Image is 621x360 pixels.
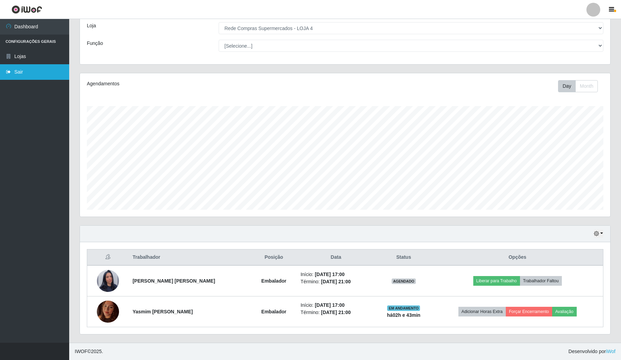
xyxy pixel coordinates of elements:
div: Toolbar with button groups [558,80,603,92]
span: © 2025 . [75,348,103,355]
span: AGENDADO [392,278,416,284]
time: [DATE] 17:00 [315,302,345,308]
a: iWof [606,349,615,354]
strong: há 02 h e 43 min [387,312,421,318]
span: IWOF [75,349,88,354]
th: Data [296,249,376,266]
li: Término: [301,278,372,285]
label: Loja [87,22,96,29]
li: Término: [301,309,372,316]
img: 1743243818079.jpeg [97,261,119,301]
li: Início: [301,302,372,309]
li: Início: [301,271,372,278]
button: Adicionar Horas Extra [458,307,506,316]
strong: Embalador [261,278,286,284]
time: [DATE] 21:00 [321,310,351,315]
label: Função [87,40,103,47]
time: [DATE] 21:00 [321,279,351,284]
strong: [PERSON_NAME] [PERSON_NAME] [133,278,215,284]
th: Opções [432,249,603,266]
strong: Yasmim [PERSON_NAME] [133,309,193,314]
div: Agendamentos [87,80,296,87]
th: Posição [251,249,296,266]
button: Liberar para Trabalho [473,276,520,286]
th: Trabalhador [128,249,251,266]
img: CoreUI Logo [11,5,42,14]
th: Status [375,249,432,266]
button: Day [558,80,576,92]
button: Avaliação [552,307,577,316]
div: First group [558,80,598,92]
time: [DATE] 17:00 [315,272,345,277]
img: 1751159400475.jpeg [97,297,119,326]
button: Month [575,80,598,92]
span: Desenvolvido por [568,348,615,355]
button: Forçar Encerramento [506,307,552,316]
span: EM ANDAMENTO [387,305,420,311]
strong: Embalador [261,309,286,314]
button: Trabalhador Faltou [520,276,562,286]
